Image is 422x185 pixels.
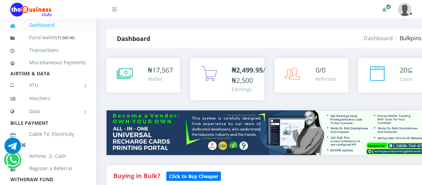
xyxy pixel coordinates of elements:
a: Dashboard [364,34,393,42]
a: Cable TV, Electricity [10,126,86,142]
a: Chat for support [4,143,21,154]
a: Dashboard [10,17,86,33]
b: ₦2,499.95 [232,65,263,75]
div: ⊆ [400,65,413,75]
div: Wallet [148,75,173,83]
span: /₦2,500 [232,65,265,85]
img: Logo [10,3,52,17]
span: Renew/Upgrade Subscription [386,4,391,9]
a: Register a Referral [10,161,86,176]
span: 20 [400,65,407,75]
span: 17,567 [152,65,173,75]
a: Airtime -2- Cash [10,148,86,164]
a: ₦17,567 Wallet [107,58,180,92]
a: Miscellaneous Payments [10,55,86,70]
a: Data [10,103,86,120]
b: Click to Buy Cheaper [169,173,218,179]
a: Chat for support [6,157,20,168]
a: VTU [10,77,86,94]
div: Referrals [316,75,337,83]
a: 0/0 Referrals [275,58,348,92]
a: ₦2,499.95/₦2,500 Earnings [190,58,264,100]
a: Fund wallet[17,567.45] [10,30,86,46]
strong: Buying in Bulk? [113,172,160,180]
b: 17,567.45 [57,35,74,40]
img: User [398,3,412,16]
div: ₦ [148,65,173,75]
a: Vouchers [10,90,86,106]
strong: Dashboard [117,34,150,43]
li: Bulkpins [393,34,422,42]
div: Coins [400,75,413,83]
div: Earnings [232,86,265,93]
a: Transactions [10,42,86,58]
span: 0/0 [316,65,326,75]
a: Click to Buy Cheaper [166,172,221,180]
small: [ ] [56,35,75,40]
i: Renew/Upgrade Subscription [382,7,387,12]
